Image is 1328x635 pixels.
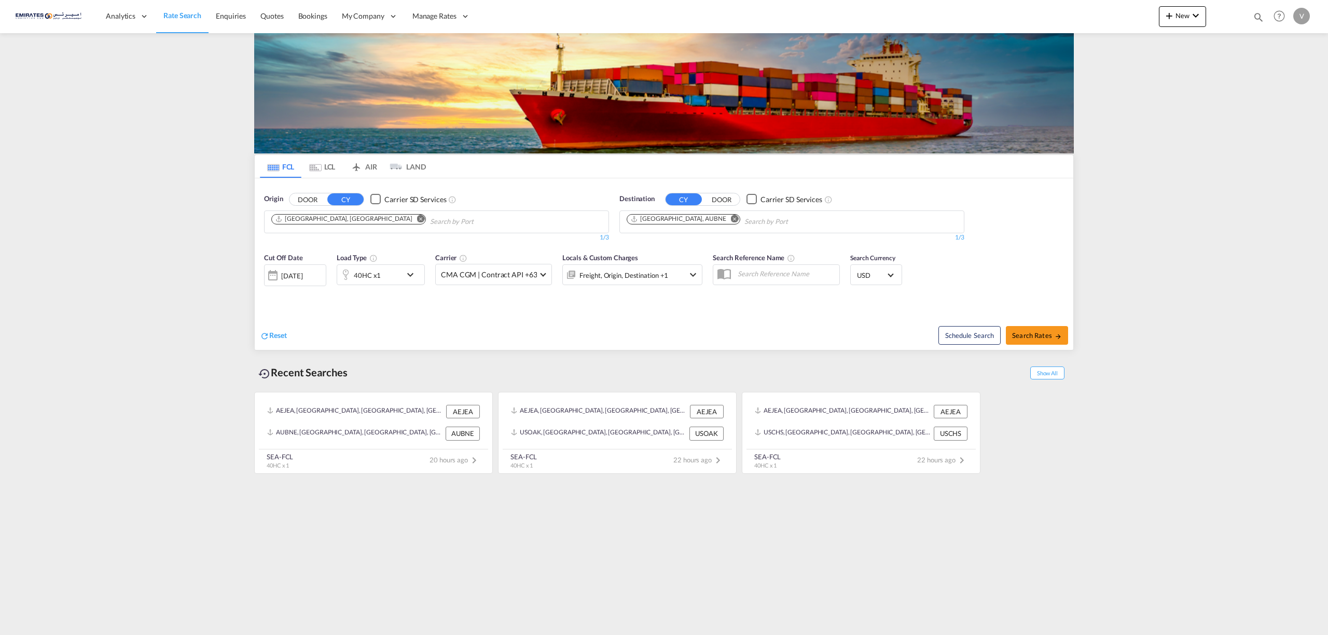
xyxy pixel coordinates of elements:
span: Quotes [260,11,283,20]
button: CY [666,193,702,205]
md-icon: icon-chevron-down [404,269,422,281]
span: 20 hours ago [430,456,480,464]
span: 22 hours ago [673,456,724,464]
md-tab-item: LAND [384,155,426,178]
md-tab-item: AIR [343,155,384,178]
md-icon: icon-arrow-right [1055,333,1062,340]
md-icon: icon-plus 400-fg [1163,9,1175,22]
div: SEA-FCL [267,452,293,461]
md-select: Select Currency: $ USDUnited States Dollar [856,267,896,283]
div: AEJEA [690,405,724,418]
span: Analytics [106,11,135,21]
div: USCHS [934,427,967,440]
span: 22 hours ago [917,456,968,464]
md-checkbox: Checkbox No Ink [746,194,822,205]
span: Search Rates [1012,331,1062,340]
div: Help [1270,7,1293,26]
recent-search-card: AEJEA, [GEOGRAPHIC_DATA], [GEOGRAPHIC_DATA], [GEOGRAPHIC_DATA], [GEOGRAPHIC_DATA] AEJEAAUBNE, [GE... [254,392,493,474]
md-tab-item: LCL [301,155,343,178]
div: Press delete to remove this chip. [275,215,414,223]
button: Note: By default Schedule search will only considerorigin ports, destination ports and cut off da... [938,326,1001,345]
input: Search Reference Name [732,266,839,281]
span: 40HC x 1 [510,462,533,469]
md-icon: icon-chevron-right [712,454,724,467]
div: AEJEA, Jebel Ali, United Arab Emirates, Middle East, Middle East [267,405,444,418]
button: Remove [724,215,740,225]
div: 1/3 [264,233,609,242]
span: Destination [619,194,655,204]
div: USOAK [689,427,724,440]
button: icon-plus 400-fgNewicon-chevron-down [1159,6,1206,27]
span: Search Reference Name [713,253,795,262]
span: New [1163,11,1202,20]
button: DOOR [703,193,740,205]
div: Brisbane, AUBNE [630,215,726,223]
md-datepicker: Select [264,285,272,299]
span: Carrier [435,253,467,262]
span: Load Type [337,253,378,262]
span: 40HC x 1 [754,462,777,469]
span: Reset [269,331,287,340]
div: Jebel Ali, AEJEA [275,215,412,223]
div: Press delete to remove this chip. [630,215,728,223]
div: AEJEA, Jebel Ali, United Arab Emirates, Middle East, Middle East [755,405,931,418]
md-chips-wrap: Chips container. Use arrow keys to select chips. [270,211,533,230]
md-icon: icon-backup-restore [258,368,271,380]
div: 40HC x1icon-chevron-down [337,264,425,285]
div: USOAK, Oakland, CA, United States, North America, Americas [511,427,687,440]
recent-search-card: AEJEA, [GEOGRAPHIC_DATA], [GEOGRAPHIC_DATA], [GEOGRAPHIC_DATA], [GEOGRAPHIC_DATA] AEJEAUSCHS, [GE... [742,392,980,474]
div: Recent Searches [254,361,352,384]
div: USCHS, Charleston, SC, United States, North America, Americas [755,427,931,440]
div: Carrier SD Services [384,194,446,205]
div: V [1293,8,1310,24]
button: Remove [410,215,425,225]
img: LCL+%26+FCL+BACKGROUND.png [254,33,1074,153]
md-checkbox: Checkbox No Ink [370,194,446,205]
div: AEJEA [446,405,480,418]
div: AEJEA, Jebel Ali, United Arab Emirates, Middle East, Middle East [511,405,687,418]
div: 1/3 [619,233,964,242]
div: AUBNE, Brisbane, Australia, Oceania, Oceania [267,427,443,440]
md-icon: The selected Trucker/Carrierwill be displayed in the rate results If the rates are from another f... [459,254,467,262]
span: Bookings [298,11,327,20]
div: [DATE] [264,264,326,286]
md-icon: icon-chevron-down [1189,9,1202,22]
md-tab-item: FCL [260,155,301,178]
span: Origin [264,194,283,204]
md-icon: Unchecked: Search for CY (Container Yard) services for all selected carriers.Checked : Search for... [448,195,457,204]
md-icon: icon-chevron-right [956,454,968,467]
recent-search-card: AEJEA, [GEOGRAPHIC_DATA], [GEOGRAPHIC_DATA], [GEOGRAPHIC_DATA], [GEOGRAPHIC_DATA] AEJEAUSOAK, [GE... [498,392,737,474]
md-chips-wrap: Chips container. Use arrow keys to select chips. [625,211,847,230]
button: DOOR [289,193,326,205]
span: Search Currency [850,254,895,262]
div: AUBNE [446,427,480,440]
button: Search Ratesicon-arrow-right [1006,326,1068,345]
div: icon-magnify [1253,11,1264,27]
span: CMA CGM | Contract API +63 [441,270,537,280]
md-icon: icon-information-outline [369,254,378,262]
div: OriginDOOR CY Checkbox No InkUnchecked: Search for CY (Container Yard) services for all selected ... [255,178,1073,350]
span: My Company [342,11,384,21]
span: Manage Rates [412,11,457,21]
img: c67187802a5a11ec94275b5db69a26e6.png [16,5,86,28]
div: Carrier SD Services [760,194,822,205]
span: 40HC x 1 [267,462,289,469]
div: AEJEA [934,405,967,418]
button: CY [327,193,364,205]
div: SEA-FCL [754,452,781,461]
span: Enquiries [216,11,246,20]
md-icon: icon-refresh [260,331,269,341]
div: icon-refreshReset [260,330,287,342]
div: SEA-FCL [510,452,537,461]
span: Cut Off Date [264,253,303,262]
span: Show All [1030,366,1064,379]
md-icon: icon-magnify [1253,11,1264,23]
div: Freight Origin Destination Factory Stuffing [579,268,668,283]
span: USD [857,271,886,280]
md-pagination-wrapper: Use the left and right arrow keys to navigate between tabs [260,155,426,178]
md-icon: icon-chevron-right [468,454,480,467]
div: [DATE] [281,271,302,280]
input: Chips input. [744,214,843,230]
span: Locals & Custom Charges [562,253,638,262]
